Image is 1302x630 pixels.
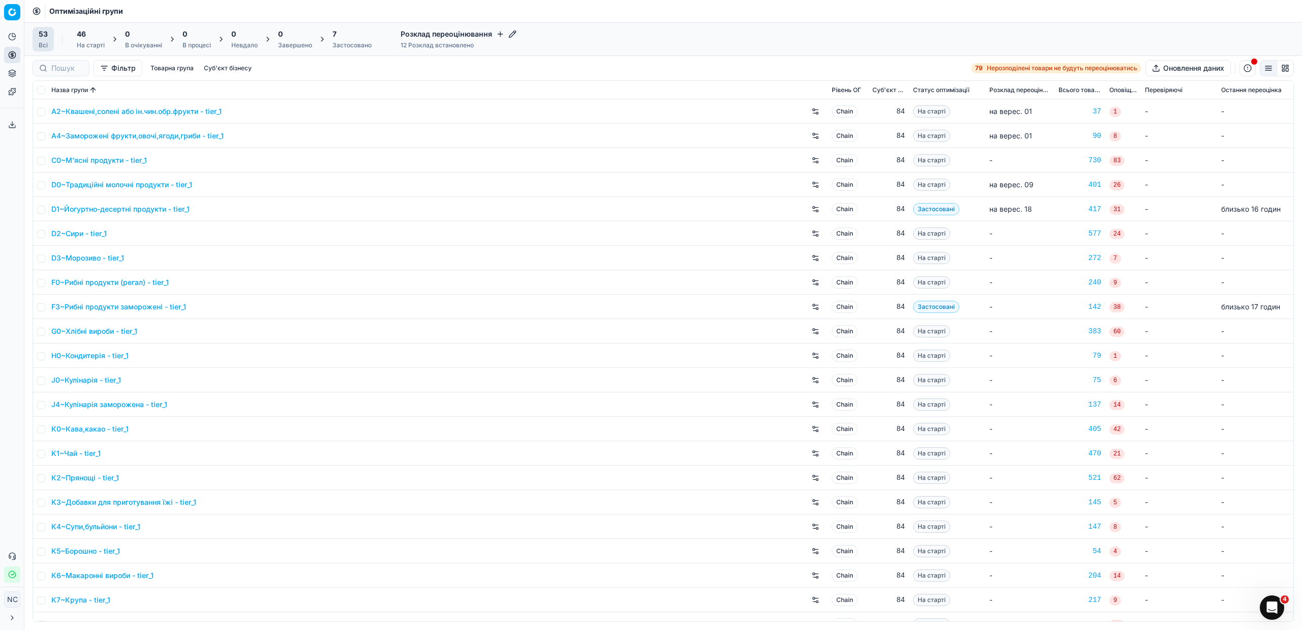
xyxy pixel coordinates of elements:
a: J0~Кулінарія - tier_1 [51,375,121,385]
a: 730 [1058,155,1101,165]
strong: 79 [975,64,983,72]
td: - [1141,441,1217,466]
div: 90 [1058,131,1101,141]
div: Всі [39,41,48,49]
div: 84 [872,595,905,605]
td: - [1141,270,1217,295]
td: - [1217,392,1293,417]
div: 84 [872,253,905,263]
td: - [1141,124,1217,148]
a: 54 [1058,546,1101,556]
td: - [1141,99,1217,124]
div: 84 [872,375,905,385]
div: 137 [1058,399,1101,410]
span: Chain [832,179,858,191]
span: На старті [913,447,950,460]
a: 147 [1058,522,1101,532]
td: - [1141,490,1217,514]
a: 79 [1058,351,1101,361]
div: 84 [872,180,905,190]
span: На старті [913,105,950,118]
td: - [1141,392,1217,417]
span: Chain [832,521,858,533]
span: Chain [832,545,858,557]
div: 84 [872,448,905,459]
a: K0~Кава,какао - tier_1 [51,424,129,434]
a: A2~Квашені,солені або ін.чин.обр.фрукти - tier_1 [51,106,222,117]
div: В очікуванні [125,41,162,49]
div: 84 [872,351,905,361]
span: 60 [1109,327,1125,337]
div: 401 [1058,180,1101,190]
a: 75 [1058,375,1101,385]
span: 9 [1109,278,1121,288]
a: K3~Добавки для приготування їжі - tier_1 [51,497,196,507]
div: 84 [872,155,905,165]
span: На старті [913,227,950,240]
td: - [1141,173,1217,197]
div: 521 [1058,473,1101,483]
span: На старті [913,594,950,606]
a: 240 [1058,277,1101,288]
td: - [985,295,1054,319]
span: На старті [913,496,950,508]
span: 0 [231,29,236,39]
span: близько 16 годин [1221,205,1281,213]
td: - [985,466,1054,490]
a: K7~Крупа - tier_1 [51,595,110,605]
td: - [1141,246,1217,270]
nav: breadcrumb [49,6,123,16]
td: - [1141,514,1217,539]
div: 84 [872,302,905,312]
div: 84 [872,106,905,117]
span: Chain [832,252,858,264]
a: C0~М'ясні продукти - tier_1 [51,155,147,165]
span: Chain [832,276,858,289]
div: 383 [1058,326,1101,336]
span: близько 17 годин [1221,302,1280,311]
span: Chain [832,130,858,142]
td: - [985,441,1054,466]
span: на верес. 18 [989,205,1032,213]
a: D1~Йогуртно-десертні продукти - tier_1 [51,204,190,214]
div: 209 [1058,619,1101,629]
span: Chain [832,350,858,362]
span: Chain [832,154,858,166]
td: - [1217,588,1293,612]
button: Товарна група [146,62,198,74]
span: 5 [1109,498,1121,508]
div: 84 [872,326,905,336]
span: На старті [913,374,950,386]
span: 1 [1109,351,1121,361]
a: 417 [1058,204,1101,214]
a: 272 [1058,253,1101,263]
td: - [1141,588,1217,612]
td: - [1217,173,1293,197]
span: На старті [913,276,950,289]
div: В процесі [183,41,211,49]
td: - [1217,514,1293,539]
div: 84 [872,424,905,434]
a: K5~Борошно - tier_1 [51,546,120,556]
td: - [1217,539,1293,563]
a: F0~Рибні продукти (регал) - tier_1 [51,277,169,288]
span: 20 [1109,620,1125,630]
span: 62 [1109,473,1125,483]
span: Chain [832,301,858,313]
span: NC [5,592,20,607]
a: 217 [1058,595,1101,605]
span: на верес. 01 [989,107,1032,116]
button: Фільтр [94,60,142,76]
span: 9 [1109,595,1121,606]
div: 84 [872,619,905,629]
div: 84 [872,204,905,214]
a: 470 [1058,448,1101,459]
td: - [1217,466,1293,490]
td: - [1141,539,1217,563]
div: 204 [1058,570,1101,581]
td: - [985,417,1054,441]
div: 12 Розклад встановлено [401,41,517,49]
